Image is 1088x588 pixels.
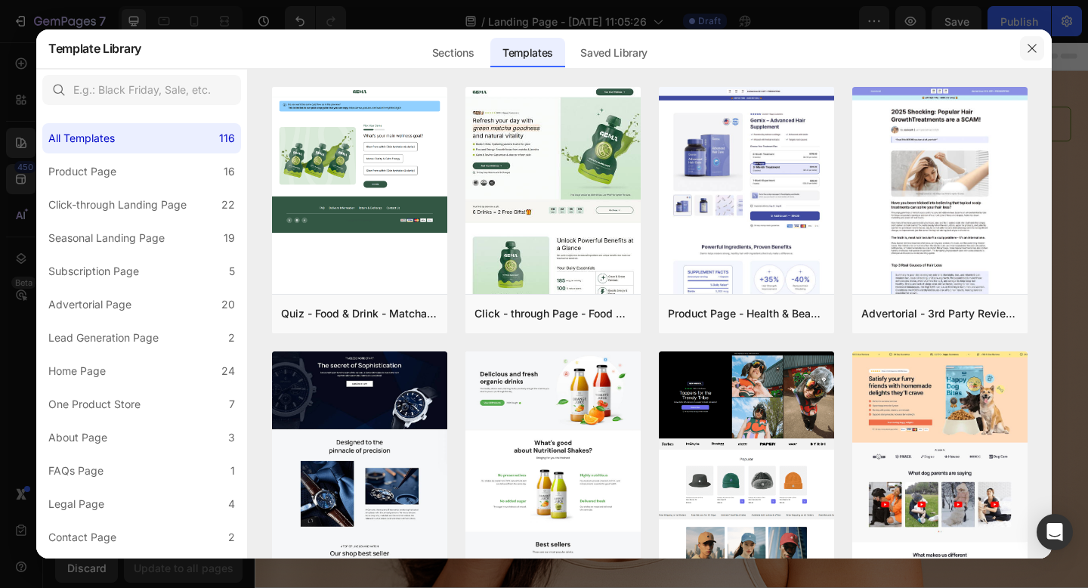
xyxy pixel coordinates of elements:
div: 1 [230,462,235,480]
div: Contact Page [48,528,116,546]
div: Seasonal Landing Page [48,229,165,247]
sup: 15 [853,79,864,91]
div: Home Page [48,362,106,380]
div: 16 [224,162,235,181]
div: 2 [228,329,235,347]
div: 20 [221,296,235,314]
div: Subscription Page [48,262,139,280]
div: Product Page [48,162,116,181]
p: buy now [43,401,115,416]
div: Advertorial Page [48,296,131,314]
img: quiz-1.png [272,87,447,233]
div: 3 [228,429,235,447]
div: Lead Generation Page [48,329,159,347]
div: 22 [221,196,235,214]
div: About Page [48,429,107,447]
div: One Product Store [48,395,141,413]
div: All Templates [48,129,115,147]
div: FAQs Page [48,462,104,480]
div: Sections [420,38,486,68]
div: 116 [219,129,235,147]
h2: Template Library [48,29,141,68]
a: Rich Text Editor. Editing area: main [777,70,888,108]
div: 19 [224,229,235,247]
p: Try Gem [801,78,864,101]
div: 7 [229,395,235,413]
div: Saved Library [568,38,660,68]
p: Unlock your potential with our premium Essential Fatty Acid (EFA) capsules, meticulously crafted ... [20,284,401,345]
div: 5 [229,262,235,280]
div: 4 [228,495,235,513]
div: Legal Page [48,495,104,513]
img: gempages_581901476616471192-8d123075-818f-4f4b-8be4-05cfe993f0c3.png [19,76,125,103]
input: E.g.: Black Friday, Sale, etc. [42,75,241,105]
div: 24 [221,362,235,380]
div: 2 [228,528,235,546]
div: Templates [490,38,565,68]
div: Click - through Page - Food & Drink - Matcha Glow Shot [474,305,632,323]
div: Open Intercom Messenger [1037,514,1073,550]
div: Click-through Landing Page [48,196,187,214]
div: Product Page - Health & Beauty - Hair Supplement [668,305,825,323]
h1: Discover the Power of Essential Fatty Acids [19,185,403,270]
a: buy now [19,386,140,429]
div: Advertorial - 3rd Party Review - The Before Image - Hair Supplement [861,305,1018,323]
div: Rich Text Editor. Editing area: main [801,78,864,101]
div: Quiz - Food & Drink - Matcha Glow Shot [281,305,438,323]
